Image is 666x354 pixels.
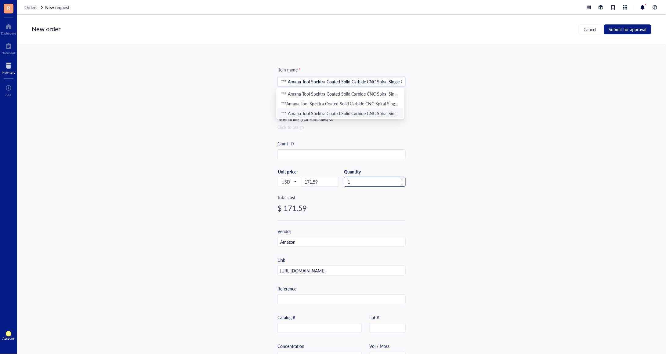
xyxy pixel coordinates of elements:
a: Inventory [2,61,15,74]
div: Total cost [277,194,406,201]
div: *** Amana Tool Spektra Coated Solid Carbide CNC Spiral Single O-Flute Router Bit for Plastic Cutt... [281,90,400,97]
div: Catalog # [277,314,295,321]
span: Orders [24,4,37,10]
span: Submit for approval [609,27,646,32]
div: ***Amana Tool Spektra Coated Solid Carbide CNC Spiral Single O-Flute Router Bit for Plastic Cutti... [281,100,400,107]
div: Grant ID [277,140,294,147]
div: Concentration [277,343,304,349]
span: Increase Value [399,177,405,182]
span: Cancel [584,27,596,32]
a: Notebook [2,41,16,55]
div: *** Amana Tool Spektra Coated Solid Carbide CNC Spiral Single O-Flute Router Bit for Plastic Cutt... [277,108,403,118]
div: New order [32,24,60,34]
span: USD [281,179,296,184]
div: Item name [277,66,301,73]
div: *** Amana Tool Spektra Coated Solid Carbide CNC Spiral Single O-Flute Router Bit for Plastic Cutt... [277,89,403,99]
div: Dashboard [1,31,16,35]
div: Add [6,93,12,97]
span: Decrease Value [399,182,405,186]
div: Reference [277,285,296,292]
div: Vol / Mass [369,343,389,349]
a: Orders [24,4,44,11]
div: Inventory [2,71,15,74]
a: New request [45,4,71,11]
div: Link [277,257,285,263]
div: Notebook [2,51,16,55]
div: Account [3,337,15,340]
div: Unit price [278,169,316,174]
div: *** Amana Tool Spektra Coated Solid Carbide CNC Spiral Single O-Flute Router Bit for Plastic Cutt... [281,110,400,117]
div: Click to assign [277,124,406,130]
span: SK [7,332,10,335]
div: Quantity [344,169,406,174]
span: R [7,4,10,12]
div: $ 171.59 [277,203,406,213]
button: Cancel [579,24,602,34]
span: down [401,183,403,185]
span: up [401,179,403,181]
div: Lot # [369,314,379,321]
button: Submit for approval [604,24,651,34]
div: Vendor [277,228,291,235]
a: Dashboard [1,22,16,35]
div: ***Amana Tool Spektra Coated Solid Carbide CNC Spiral Single O-Flute Router Bit for Plastic Cutti... [277,99,403,108]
